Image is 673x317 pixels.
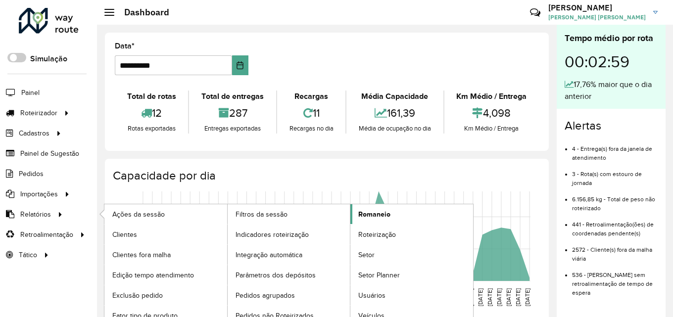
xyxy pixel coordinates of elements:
span: Pedidos agrupados [236,290,295,301]
text: [DATE] [477,288,483,306]
span: Ações da sessão [112,209,165,220]
li: 6.156,85 kg - Total de peso não roteirizado [572,187,658,213]
text: [DATE] [524,288,530,306]
span: Retroalimentação [20,229,73,240]
a: Indicadores roteirização [228,225,350,244]
h4: Capacidade por dia [113,169,539,183]
text: [DATE] [515,288,521,306]
span: Edição tempo atendimento [112,270,194,280]
span: Clientes fora malha [112,250,171,260]
div: Rotas exportadas [117,124,186,134]
label: Data [115,40,135,52]
div: Km Médio / Entrega [447,91,536,102]
span: Roteirizador [20,108,57,118]
a: Contato Rápido [525,2,546,23]
a: Usuários [350,285,473,305]
div: Entregas exportadas [192,124,273,134]
div: 11 [280,102,343,124]
span: Clientes [112,229,137,240]
a: Setor [350,245,473,265]
div: 12 [117,102,186,124]
a: Pedidos agrupados [228,285,350,305]
a: Edição tempo atendimento [104,265,227,285]
li: 536 - [PERSON_NAME] sem retroalimentação de tempo de espera [572,263,658,297]
span: Filtros da sessão [236,209,288,220]
text: [DATE] [505,288,512,306]
a: Filtros da sessão [228,204,350,224]
div: 287 [192,102,273,124]
li: 4 - Entrega(s) fora da janela de atendimento [572,137,658,162]
div: Km Médio / Entrega [447,124,536,134]
span: [PERSON_NAME] [PERSON_NAME] [548,13,646,22]
span: Pedidos [19,169,44,179]
a: Clientes [104,225,227,244]
div: 161,39 [349,102,440,124]
div: Média Capacidade [349,91,440,102]
button: Choose Date [232,55,248,75]
span: Integração automática [236,250,302,260]
a: Setor Planner [350,265,473,285]
span: Importações [20,189,58,199]
span: Relatórios [20,209,51,220]
li: 441 - Retroalimentação(ões) de coordenadas pendente(s) [572,213,658,238]
text: [DATE] [486,288,493,306]
span: Indicadores roteirização [236,229,309,240]
span: Exclusão pedido [112,290,163,301]
div: Recargas [280,91,343,102]
a: Parâmetros dos depósitos [228,265,350,285]
a: Exclusão pedido [104,285,227,305]
div: 00:02:59 [565,45,658,79]
li: 2572 - Cliente(s) fora da malha viária [572,238,658,263]
h4: Alertas [565,119,658,133]
a: Clientes fora malha [104,245,227,265]
span: Romaneio [358,209,390,220]
li: 3 - Rota(s) com estouro de jornada [572,162,658,187]
span: Tático [19,250,37,260]
span: Parâmetros dos depósitos [236,270,316,280]
span: Setor Planner [358,270,400,280]
div: Média de ocupação no dia [349,124,440,134]
a: Ações da sessão [104,204,227,224]
span: Painel de Sugestão [20,148,79,159]
div: Total de entregas [192,91,273,102]
text: [DATE] [496,288,502,306]
a: Roteirização [350,225,473,244]
a: Integração automática [228,245,350,265]
div: Tempo médio por rota [565,32,658,45]
a: Romaneio [350,204,473,224]
span: Painel [21,88,40,98]
h3: [PERSON_NAME] [548,3,646,12]
span: Roteirização [358,229,396,240]
div: Recargas no dia [280,124,343,134]
label: Simulação [30,53,67,65]
div: 17,76% maior que o dia anterior [565,79,658,102]
h2: Dashboard [114,7,169,18]
span: Cadastros [19,128,49,138]
div: 4,098 [447,102,536,124]
span: Setor [358,250,375,260]
div: Total de rotas [117,91,186,102]
span: Usuários [358,290,385,301]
